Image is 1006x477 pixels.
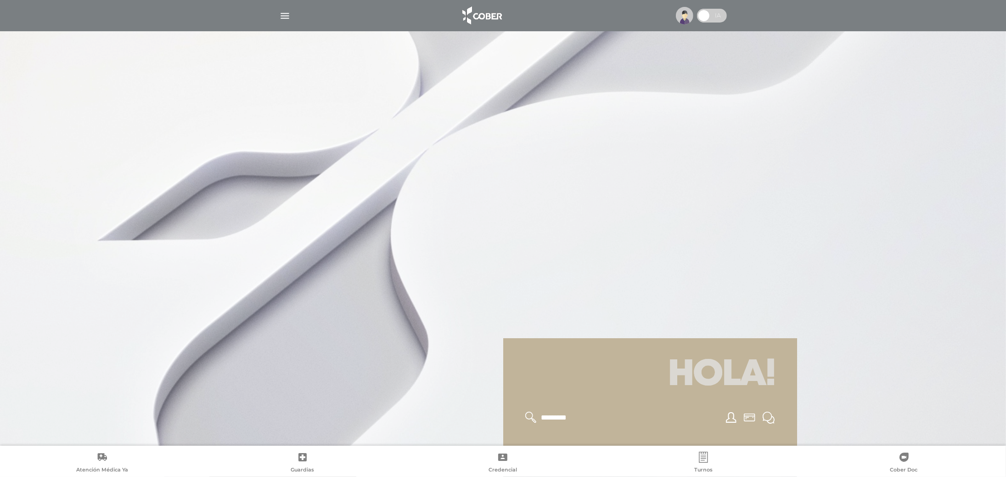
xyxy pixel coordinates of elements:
[514,349,786,401] h1: Hola!
[403,452,603,475] a: Credencial
[2,452,202,475] a: Atención Médica Ya
[291,466,314,475] span: Guardias
[457,5,506,27] img: logo_cober_home-white.png
[603,452,804,475] a: Turnos
[890,466,918,475] span: Cober Doc
[279,10,291,22] img: Cober_menu-lines-white.svg
[676,7,693,24] img: profile-placeholder.svg
[76,466,128,475] span: Atención Médica Ya
[804,452,1004,475] a: Cober Doc
[202,452,403,475] a: Guardias
[694,466,713,475] span: Turnos
[489,466,517,475] span: Credencial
